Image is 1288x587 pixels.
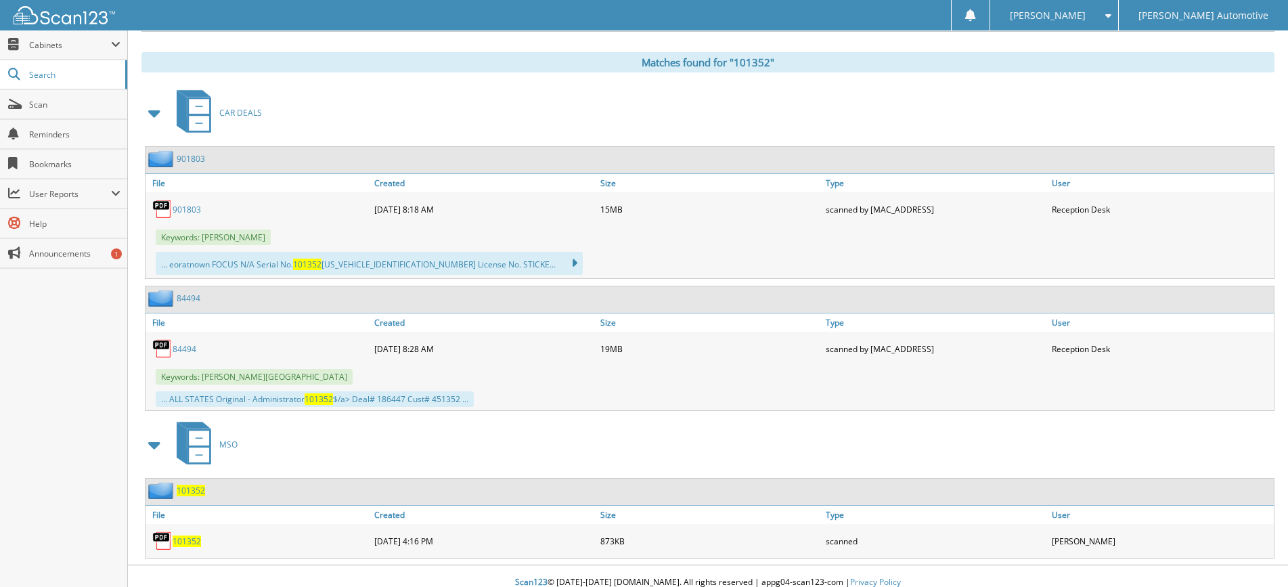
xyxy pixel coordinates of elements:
[1048,313,1274,332] a: User
[146,313,371,332] a: File
[371,527,596,555] div: [DATE] 4:16 PM
[371,174,596,192] a: Created
[29,99,120,110] span: Scan
[173,343,196,355] a: 84494
[29,188,111,200] span: User Reports
[146,174,371,192] a: File
[1010,12,1086,20] span: [PERSON_NAME]
[822,196,1048,223] div: scanned by [MAC_ADDRESS]
[1048,527,1274,555] div: [PERSON_NAME]
[1138,12,1268,20] span: [PERSON_NAME] Automotive
[148,482,177,499] img: folder2.png
[1048,335,1274,362] div: Reception Desk
[177,292,200,304] a: 84494
[146,506,371,524] a: File
[1048,506,1274,524] a: User
[29,218,120,230] span: Help
[169,86,262,139] a: CAR DEALS
[177,153,205,165] a: 901803
[822,527,1048,555] div: scanned
[597,174,822,192] a: Size
[305,393,333,405] span: 101352
[822,174,1048,192] a: Type
[1048,196,1274,223] div: Reception Desk
[371,313,596,332] a: Created
[156,369,353,385] span: Keywords: [PERSON_NAME][GEOGRAPHIC_DATA]
[156,230,271,245] span: Keywords: [PERSON_NAME]
[173,204,201,215] a: 901803
[1220,522,1288,587] iframe: Chat Widget
[597,506,822,524] a: Size
[173,536,201,547] a: 101352
[156,391,474,407] div: ... ALL STATES Original - Administrator $/a> Deal# 186447 Cust# 451352 ...
[1048,174,1274,192] a: User
[152,339,173,359] img: PDF.png
[219,439,238,450] span: MSO
[822,335,1048,362] div: scanned by [MAC_ADDRESS]
[29,158,120,170] span: Bookmarks
[177,485,205,496] a: 101352
[597,335,822,362] div: 19MB
[152,531,173,551] img: PDF.png
[822,506,1048,524] a: Type
[597,527,822,555] div: 873KB
[148,290,177,307] img: folder2.png
[293,259,321,270] span: 101352
[219,107,262,118] span: CAR DEALS
[29,69,118,81] span: Search
[29,248,120,259] span: Announcements
[141,52,1274,72] div: Matches found for "101352"
[597,313,822,332] a: Size
[156,252,583,275] div: ... eoratnown FOCUS N/A Serial No. [US_VEHICLE_IDENTIFICATION_NUMBER] License No. STICKE...
[169,418,238,471] a: MSO
[822,313,1048,332] a: Type
[29,129,120,140] span: Reminders
[152,199,173,219] img: PDF.png
[14,6,115,24] img: scan123-logo-white.svg
[148,150,177,167] img: folder2.png
[371,335,596,362] div: [DATE] 8:28 AM
[597,196,822,223] div: 15MB
[29,39,111,51] span: Cabinets
[371,196,596,223] div: [DATE] 8:18 AM
[371,506,596,524] a: Created
[111,248,122,259] div: 1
